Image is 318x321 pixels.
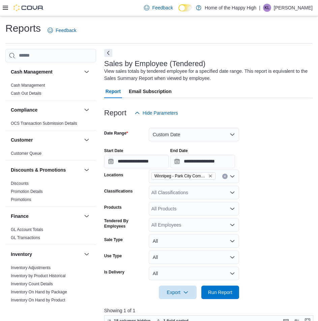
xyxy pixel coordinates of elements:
span: Feedback [152,4,173,11]
button: Customer [83,136,91,144]
h3: Finance [11,213,29,220]
div: Finance [5,226,96,244]
input: Press the down key to open a popover containing a calendar. [170,155,235,168]
button: Inventory [83,250,91,258]
label: Products [104,205,122,210]
div: Customer [5,149,96,160]
h3: Customer [11,137,33,143]
div: Compliance [5,119,96,130]
h3: Sales by Employee (Tendered) [104,60,206,68]
a: Inventory Count Details [11,282,53,286]
button: Open list of options [230,174,235,179]
span: Export [163,286,193,299]
a: GL Account Totals [11,227,43,232]
img: Cova [13,4,44,11]
a: Feedback [45,24,79,37]
input: Dark Mode [178,4,193,11]
a: Inventory by Product Historical [11,273,66,278]
label: Date Range [104,130,128,136]
h3: Discounts & Promotions [11,167,66,173]
a: Promotion Details [11,189,43,194]
a: Discounts [11,181,29,186]
button: Compliance [11,107,81,113]
div: View sales totals by tendered employee for a specified date range. This report is equivalent to t... [104,68,309,82]
button: Remove Winnipeg - Park City Commons - Fire & Flower from selection in this group [208,174,212,178]
a: Feedback [141,1,175,14]
button: Open list of options [230,190,235,195]
button: Customer [11,137,81,143]
span: Winnipeg - Park City Commons - Fire & Flower [151,172,215,180]
button: Next [104,49,112,57]
button: Cash Management [11,68,81,75]
span: Feedback [56,27,76,34]
button: Finance [11,213,81,220]
a: Cash Out Details [11,91,41,96]
button: Run Report [201,286,239,299]
h1: Reports [5,22,41,35]
span: Dark Mode [178,11,179,12]
button: All [149,267,239,280]
label: Tendered By Employees [104,218,146,229]
label: End Date [170,148,188,153]
label: Classifications [104,188,133,194]
span: Email Subscription [129,85,172,98]
input: Press the down key to open a popover containing a calendar. [104,155,169,168]
label: Use Type [104,253,122,259]
button: Custom Date [149,128,239,141]
button: Export [159,286,197,299]
button: Finance [83,212,91,220]
span: Report [106,85,121,98]
span: KL [265,4,270,12]
h3: Inventory [11,251,32,258]
p: [PERSON_NAME] [274,4,313,12]
button: Compliance [83,106,91,114]
p: | [259,4,260,12]
button: Inventory [11,251,81,258]
button: Discounts & Promotions [11,167,81,173]
a: Inventory Adjustments [11,265,51,270]
a: Customer Queue [11,151,41,156]
button: All [149,234,239,248]
button: All [149,251,239,264]
div: Cash Management [5,81,96,100]
h3: Cash Management [11,68,53,75]
p: Home of the Happy High [205,4,256,12]
a: Inventory On Hand by Product [11,298,65,302]
label: Is Delivery [104,269,124,275]
a: Promotions [11,197,31,202]
span: Inventory On Hand by Package [11,289,67,295]
span: Run Report [208,289,232,296]
button: Cash Management [83,68,91,76]
a: Inventory On Hand by Package [11,290,67,294]
h3: Compliance [11,107,37,113]
p: Showing 1 of 1 [104,307,316,314]
button: Discounts & Promotions [83,166,91,174]
span: Hide Parameters [143,110,178,116]
button: Open list of options [230,206,235,211]
button: Hide Parameters [132,106,181,120]
a: OCS Transaction Submission Details [11,121,77,126]
span: Inventory Count Details [11,281,53,287]
button: Open list of options [230,222,235,228]
div: Discounts & Promotions [5,179,96,206]
a: GL Transactions [11,235,40,240]
button: Clear input [222,174,228,179]
h3: Report [104,109,126,117]
label: Start Date [104,148,123,153]
a: Cash Management [11,83,45,88]
span: Winnipeg - Park City Commons - Fire & Flower [154,173,207,179]
span: Inventory On Hand by Product [11,297,65,303]
div: Kiannah Lloyd [263,4,271,12]
label: Locations [104,172,123,178]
